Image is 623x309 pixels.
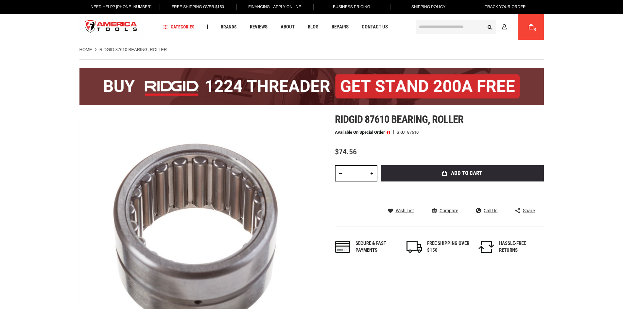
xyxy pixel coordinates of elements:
[329,23,352,31] a: Repairs
[397,130,407,134] strong: SKU
[79,68,544,105] img: BOGO: Buy the RIDGID® 1224 Threader (26092), get the 92467 200A Stand FREE!
[335,147,357,156] span: $74.56
[440,208,458,213] span: Compare
[388,208,414,214] a: Wish List
[407,130,419,134] div: 87610
[427,240,470,254] div: FREE SHIPPING OVER $150
[308,25,319,29] span: Blog
[499,240,542,254] div: HASSLE-FREE RETURNS
[359,23,391,31] a: Contact Us
[411,5,446,9] span: Shipping Policy
[79,15,143,39] img: America Tools
[484,21,496,33] button: Search
[163,25,195,29] span: Categories
[335,130,390,135] p: Available on Special Order
[332,25,349,29] span: Repairs
[221,25,237,29] span: Brands
[379,183,545,202] iframe: Secure express checkout frame
[335,241,351,253] img: payments
[160,23,198,31] a: Categories
[305,23,321,31] a: Blog
[79,47,92,53] a: Home
[355,240,398,254] div: Secure & fast payments
[278,23,298,31] a: About
[396,208,414,213] span: Wish List
[79,15,143,39] a: store logo
[432,208,458,214] a: Compare
[476,208,497,214] a: Call Us
[451,170,482,176] span: Add to Cart
[523,208,535,213] span: Share
[478,241,494,253] img: returns
[281,25,295,29] span: About
[381,165,544,181] button: Add to Cart
[335,113,463,126] span: Ridgid 87610 bearing, roller
[99,47,167,52] strong: RIDGID 87610 BEARING, ROLLER
[484,208,497,213] span: Call Us
[218,23,240,31] a: Brands
[525,14,537,40] a: 0
[362,25,388,29] span: Contact Us
[250,25,268,29] span: Reviews
[407,241,422,253] img: shipping
[534,28,536,31] span: 0
[247,23,270,31] a: Reviews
